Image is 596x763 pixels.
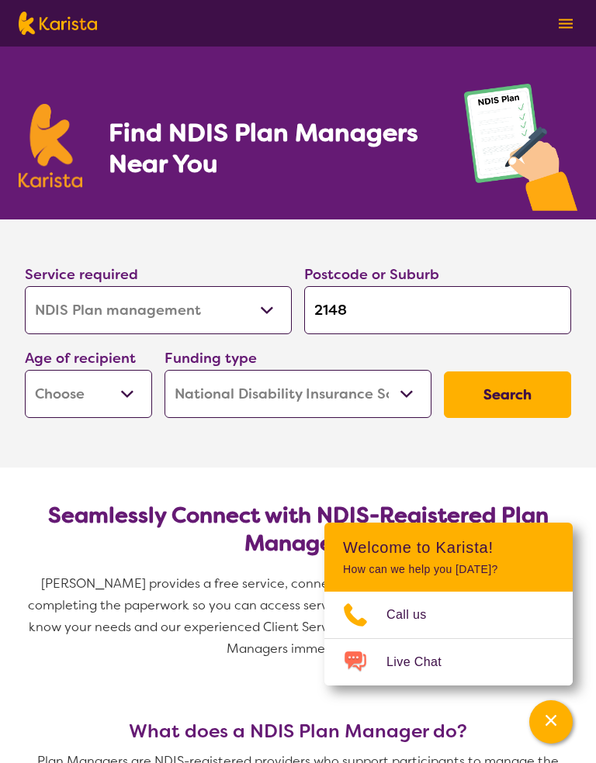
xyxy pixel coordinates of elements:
p: How can we help you [DATE]? [343,563,554,576]
label: Funding type [165,349,257,368]
label: Service required [25,265,138,284]
img: menu [559,19,573,29]
input: Type [304,286,571,334]
img: plan-management [464,84,577,219]
div: Channel Menu [324,523,573,685]
img: Karista logo [19,12,97,35]
button: Channel Menu [529,700,573,744]
h1: Find NDIS Plan Managers Near You [109,117,433,179]
label: Age of recipient [25,349,136,368]
h2: Welcome to Karista! [343,538,554,557]
h3: What does a NDIS Plan Manager do? [19,720,577,742]
img: Karista logo [19,104,82,188]
label: Postcode or Suburb [304,265,439,284]
ul: Choose channel [324,592,573,685]
h2: Seamlessly Connect with NDIS-Registered Plan Managers [37,502,559,558]
button: Search [444,371,571,418]
span: [PERSON_NAME] provides a free service, connecting you to NDIS Plan Managers and completing the pa... [28,575,572,657]
span: Live Chat [386,651,460,674]
span: Call us [386,603,445,627]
